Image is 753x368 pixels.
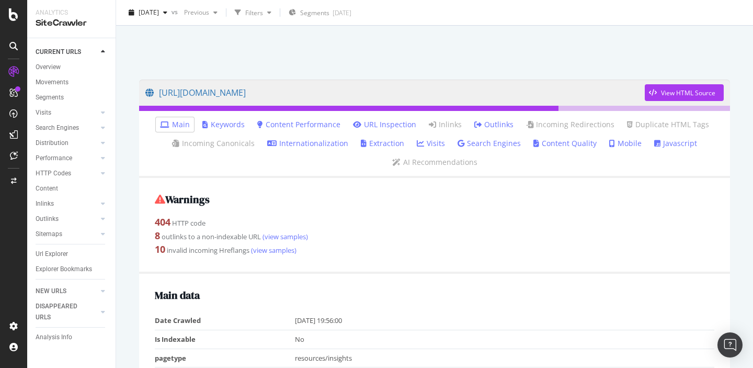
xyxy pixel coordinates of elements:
[36,153,98,164] a: Performance
[36,92,108,103] a: Segments
[36,301,98,323] a: DISAPPEARED URLS
[36,47,98,58] a: CURRENT URLS
[36,198,54,209] div: Inlinks
[36,198,98,209] a: Inlinks
[36,77,69,88] div: Movements
[645,84,724,101] button: View HTML Source
[627,119,709,130] a: Duplicate HTML Tags
[284,4,356,21] button: Segments[DATE]
[249,246,296,255] a: (view samples)
[36,183,58,194] div: Content
[474,119,514,130] a: Outlinks
[257,119,340,130] a: Content Performance
[429,119,462,130] a: Inlinks
[261,232,308,241] a: (view samples)
[155,330,295,349] td: Is Indexable
[36,122,79,133] div: Search Engines
[202,119,245,130] a: Keywords
[267,138,348,149] a: Internationalization
[458,138,521,149] a: Search Engines
[36,62,61,73] div: Overview
[155,229,160,242] strong: 8
[172,7,180,16] span: vs
[36,264,108,275] a: Explorer Bookmarks
[36,264,92,275] div: Explorer Bookmarks
[36,286,98,297] a: NEW URLS
[295,330,715,349] td: No
[36,332,72,343] div: Analysis Info
[160,119,190,130] a: Main
[36,153,72,164] div: Performance
[155,243,714,257] div: invalid incoming Hreflangs
[717,332,743,358] div: Open Intercom Messenger
[155,243,165,255] strong: 10
[36,122,98,133] a: Search Engines
[392,157,477,168] a: AI Recommendations
[36,138,69,149] div: Distribution
[333,8,351,17] div: [DATE]
[155,194,714,205] h2: Warnings
[180,4,222,21] button: Previous
[231,4,276,21] button: Filters
[36,92,64,103] div: Segments
[180,8,209,17] span: Previous
[155,216,714,229] div: HTTP code
[295,349,715,367] td: resources/insights
[124,4,172,21] button: [DATE]
[139,8,159,17] span: 2025 Oct. 3rd
[36,17,107,29] div: SiteCrawler
[36,249,108,260] a: Url Explorer
[155,349,295,367] td: pagetype
[145,80,645,106] a: [URL][DOMAIN_NAME]
[155,229,714,243] div: outlinks to a non-indexable URL
[36,214,98,225] a: Outlinks
[172,138,255,149] a: Incoming Canonicals
[36,168,98,179] a: HTTP Codes
[36,229,98,240] a: Sitemaps
[36,229,62,240] div: Sitemaps
[36,62,108,73] a: Overview
[361,138,404,149] a: Extraction
[36,8,107,17] div: Analytics
[155,216,170,228] strong: 404
[36,107,98,118] a: Visits
[36,107,51,118] div: Visits
[36,168,71,179] div: HTTP Codes
[533,138,597,149] a: Content Quality
[36,77,108,88] a: Movements
[526,119,614,130] a: Incoming Redirections
[36,183,108,194] a: Content
[36,214,59,225] div: Outlinks
[300,8,329,17] span: Segments
[661,88,715,97] div: View HTML Source
[417,138,445,149] a: Visits
[155,289,714,301] h2: Main data
[36,286,66,297] div: NEW URLS
[36,138,98,149] a: Distribution
[36,301,88,323] div: DISAPPEARED URLS
[36,249,68,260] div: Url Explorer
[654,138,697,149] a: Javascript
[295,311,715,330] td: [DATE] 19:56:00
[36,47,81,58] div: CURRENT URLS
[155,311,295,330] td: Date Crawled
[609,138,642,149] a: Mobile
[245,8,263,17] div: Filters
[353,119,416,130] a: URL Inspection
[36,332,108,343] a: Analysis Info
